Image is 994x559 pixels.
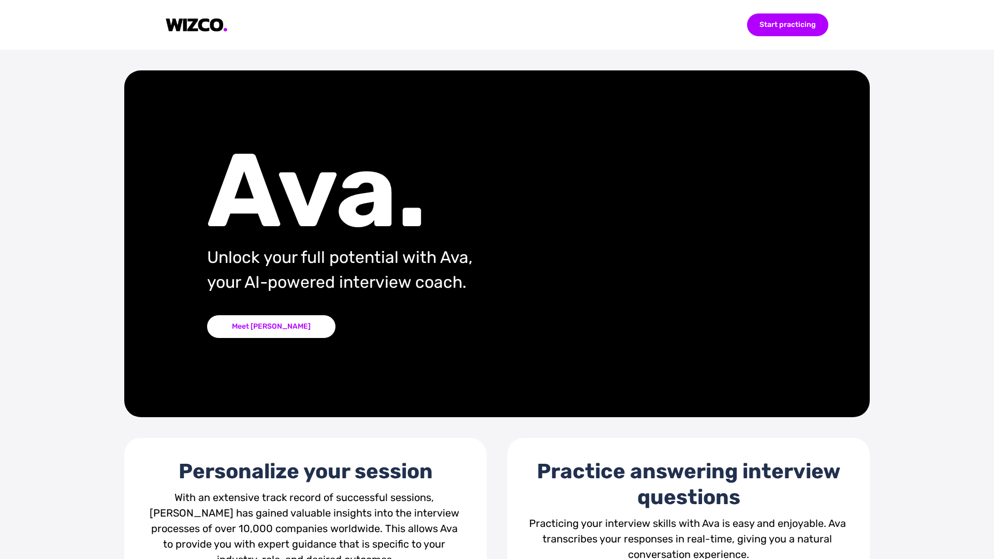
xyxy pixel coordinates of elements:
div: Meet [PERSON_NAME] [207,315,335,338]
div: Start practicing [747,13,828,36]
div: Unlock your full potential with Ava, your AI-powered interview coach. [207,245,564,295]
div: Ava. [207,150,564,232]
img: logo [166,18,228,32]
div: Practice answering interview questions [528,459,849,510]
div: Personalize your session [145,459,466,484]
